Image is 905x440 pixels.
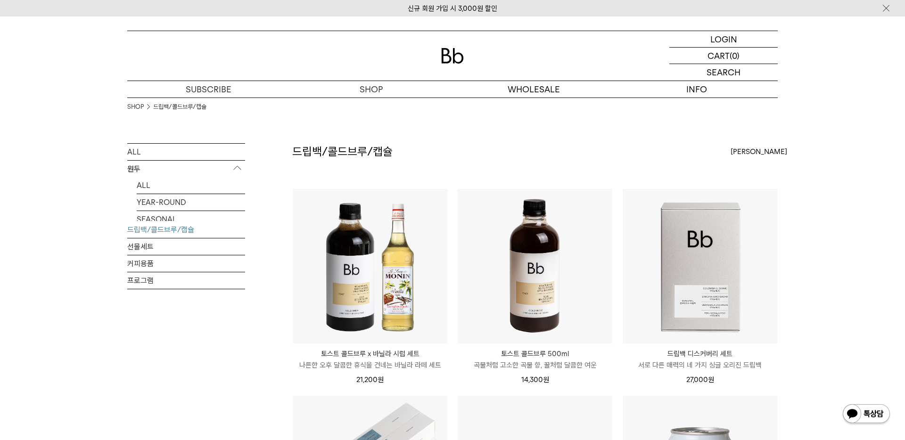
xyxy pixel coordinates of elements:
a: SEASONAL [137,211,245,228]
img: 토스트 콜드브루 500ml [458,189,612,343]
a: SHOP [127,102,144,112]
p: 곡물처럼 고소한 곡물 향, 꿀처럼 달콤한 여운 [458,359,612,371]
a: LOGIN [669,31,778,48]
a: CART (0) [669,48,778,64]
span: 27,000 [686,375,714,384]
a: SUBSCRIBE [127,81,290,98]
a: ALL [137,177,245,194]
span: 원 [708,375,714,384]
a: 드립백/콜드브루/캡슐 [153,102,206,112]
p: 토스트 콜드브루 x 바닐라 시럽 세트 [293,348,447,359]
a: 신규 회원 가입 시 3,000원 할인 [408,4,497,13]
p: 서로 다른 매력의 네 가지 싱글 오리진 드립백 [623,359,777,371]
p: INFO [615,81,778,98]
a: 커피용품 [127,255,245,272]
img: 토스트 콜드브루 x 바닐라 시럽 세트 [293,189,447,343]
img: 로고 [441,48,464,64]
a: YEAR-ROUND [137,194,245,211]
p: SEARCH [707,64,740,81]
img: 카카오톡 채널 1:1 채팅 버튼 [842,403,891,426]
img: 드립백 디스커버리 세트 [623,189,777,343]
a: 프로그램 [127,272,245,289]
span: [PERSON_NAME] [731,146,787,157]
a: ALL [127,144,245,160]
a: 드립백/콜드브루/캡슐 [127,221,245,238]
a: 드립백 디스커버리 세트 서로 다른 매력의 네 가지 싱글 오리진 드립백 [623,348,777,371]
p: LOGIN [710,31,737,47]
p: (0) [730,48,740,64]
span: 21,200 [356,375,384,384]
span: 원 [378,375,384,384]
p: 원두 [127,161,245,178]
p: 드립백 디스커버리 세트 [623,348,777,359]
a: SHOP [290,81,452,98]
span: 14,300 [521,375,549,384]
p: 토스트 콜드브루 500ml [458,348,612,359]
h2: 드립백/콜드브루/캡슐 [292,144,393,160]
p: 나른한 오후 달콤한 휴식을 건네는 바닐라 라떼 세트 [293,359,447,371]
p: WHOLESALE [452,81,615,98]
a: 선물세트 [127,238,245,255]
a: 토스트 콜드브루 500ml 곡물처럼 고소한 곡물 향, 꿀처럼 달콤한 여운 [458,348,612,371]
span: 원 [543,375,549,384]
a: 토스트 콜드브루 x 바닐라 시럽 세트 나른한 오후 달콤한 휴식을 건네는 바닐라 라떼 세트 [293,348,447,371]
p: CART [708,48,730,64]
